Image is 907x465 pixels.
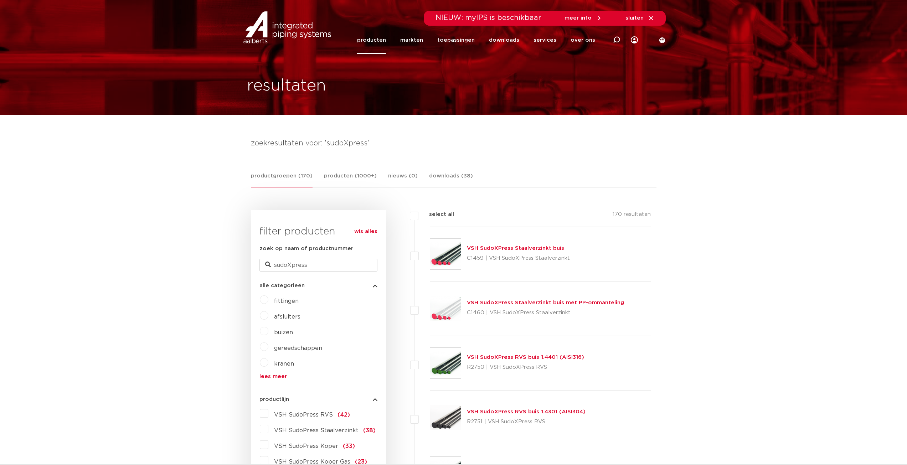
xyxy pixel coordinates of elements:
[430,293,461,324] img: Thumbnail for VSH SudoXPress Staalverzinkt buis met PP-ommanteling
[251,172,313,187] a: productgroepen (170)
[430,402,461,433] img: Thumbnail for VSH SudoXPress RVS buis 1.4301 (AISI304)
[354,227,377,236] a: wis alles
[274,298,299,304] a: fittingen
[259,397,289,402] span: productlijn
[467,300,624,305] a: VSH SudoXPress Staalverzinkt buis met PP-ommanteling
[400,26,423,54] a: markten
[363,428,376,433] span: (38)
[274,443,338,449] span: VSH SudoPress Koper
[355,459,367,465] span: (23)
[613,210,651,221] p: 170 resultaten
[625,15,644,21] span: sluiten
[337,412,350,418] span: (42)
[534,26,556,54] a: services
[274,345,322,351] a: gereedschappen
[467,246,564,251] a: VSH SudoXPress Staalverzinkt buis
[274,459,350,465] span: VSH SudoPress Koper Gas
[259,374,377,379] a: lees meer
[436,14,541,21] span: NIEUW: myIPS is beschikbaar
[467,409,586,414] a: VSH SudoXPress RVS buis 1.4301 (AISI304)
[489,26,519,54] a: downloads
[467,362,584,373] p: R2750 | VSH SudoXPress RVS
[429,172,473,187] a: downloads (38)
[324,172,377,187] a: producten (1000+)
[251,138,656,149] h4: zoekresultaten voor: 'sudoXpress'
[467,253,570,264] p: C1459 | VSH SudoXPress Staalverzinkt
[357,26,386,54] a: producten
[418,210,454,219] label: select all
[274,361,294,367] a: kranen
[343,443,355,449] span: (33)
[430,348,461,378] img: Thumbnail for VSH SudoXPress RVS buis 1.4401 (AISI316)
[467,416,586,428] p: R2751 | VSH SudoXPress RVS
[467,355,584,360] a: VSH SudoXPress RVS buis 1.4401 (AISI316)
[259,283,377,288] button: alle categorieën
[388,172,418,187] a: nieuws (0)
[565,15,592,21] span: meer info
[247,74,326,97] h1: resultaten
[274,428,359,433] span: VSH SudoPress Staalverzinkt
[357,26,595,54] nav: Menu
[625,15,654,21] a: sluiten
[259,397,377,402] button: productlijn
[274,314,300,320] a: afsluiters
[437,26,475,54] a: toepassingen
[467,307,624,319] p: C1460 | VSH SudoXPress Staalverzinkt
[274,412,333,418] span: VSH SudoPress RVS
[259,224,377,239] h3: filter producten
[274,330,293,335] a: buizen
[259,259,377,272] input: zoeken
[259,244,353,253] label: zoek op naam of productnummer
[430,239,461,269] img: Thumbnail for VSH SudoXPress Staalverzinkt buis
[565,15,602,21] a: meer info
[571,26,595,54] a: over ons
[259,283,305,288] span: alle categorieën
